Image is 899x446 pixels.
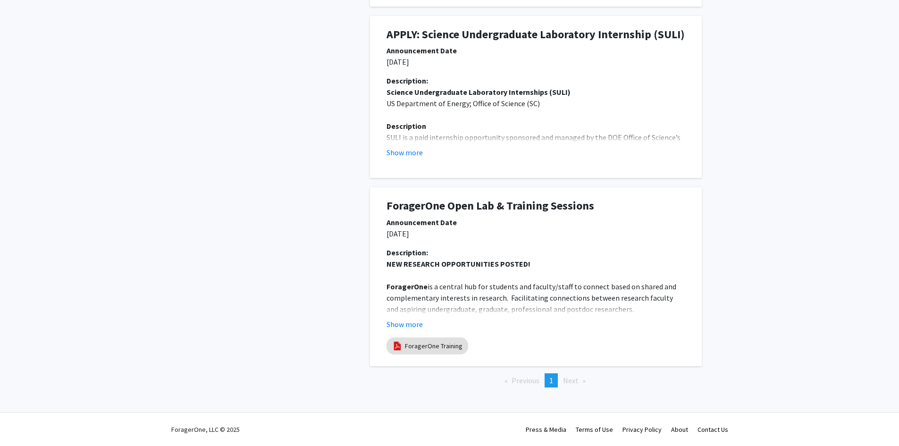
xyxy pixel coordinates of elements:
[7,404,40,439] iframe: Chat
[549,376,553,385] span: 1
[386,45,685,56] div: Announcement Date
[386,132,685,211] p: SULI is a paid internship opportunity sponsored and managed by the DOE Office of Science’s Office...
[386,147,423,158] button: Show more
[386,228,685,239] p: [DATE]
[392,341,403,351] img: pdf_icon.png
[563,376,579,385] span: Next
[386,281,685,315] p: is a central hub for students and faculty/staff to connect based on shared and complementary inte...
[386,121,426,131] strong: Description
[671,425,688,434] a: About
[386,56,685,67] p: [DATE]
[386,282,428,291] strong: ForagerOne
[386,75,685,86] div: Description:
[386,199,685,213] h1: ForagerOne Open Lab & Training Sessions
[512,376,539,385] span: Previous
[526,425,566,434] a: Press & Media
[386,319,423,330] button: Show more
[405,341,462,351] a: ForagerOne Training
[622,425,662,434] a: Privacy Policy
[386,217,685,228] div: Announcement Date
[576,425,613,434] a: Terms of Use
[171,413,240,446] div: ForagerOne, LLC © 2025
[386,259,530,269] strong: NEW RESEARCH OPPORTUNITIES POSTED!
[386,98,685,109] p: US Department of Energy; Office of Science (SC)
[386,28,685,42] h1: APPLY: Science Undergraduate Laboratory Internship (SULI)
[386,87,571,97] strong: Science Undergraduate Laboratory Internships (SULI)
[386,247,685,258] div: Description:
[370,373,702,387] ul: Pagination
[697,425,728,434] a: Contact Us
